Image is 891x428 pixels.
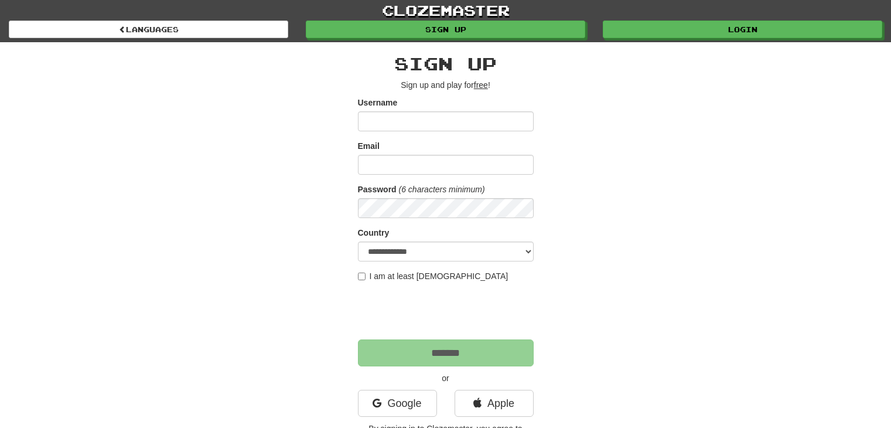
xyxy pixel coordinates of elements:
[358,54,534,73] h2: Sign up
[358,79,534,91] p: Sign up and play for !
[358,288,536,334] iframe: reCAPTCHA
[358,372,534,384] p: or
[358,270,508,282] label: I am at least [DEMOGRAPHIC_DATA]
[358,273,366,280] input: I am at least [DEMOGRAPHIC_DATA]
[358,227,390,239] label: Country
[474,80,488,90] u: free
[399,185,485,194] em: (6 characters minimum)
[358,184,397,195] label: Password
[306,21,585,38] a: Sign up
[358,140,380,152] label: Email
[9,21,288,38] a: Languages
[358,390,437,417] a: Google
[603,21,882,38] a: Login
[455,390,534,417] a: Apple
[358,97,398,108] label: Username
